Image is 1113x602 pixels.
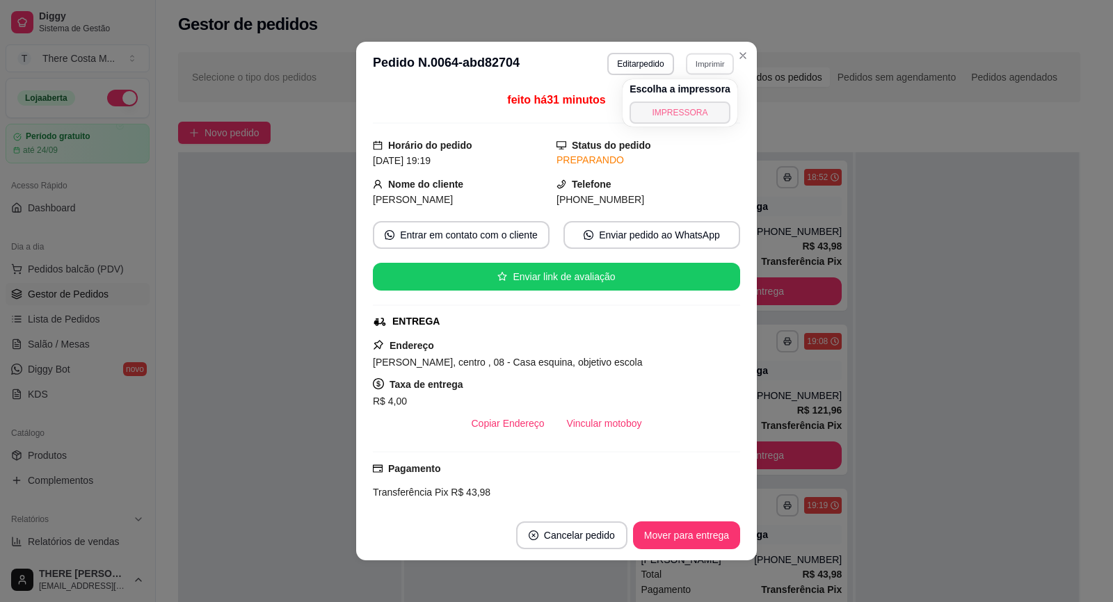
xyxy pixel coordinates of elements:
span: [PERSON_NAME] [373,194,453,205]
span: R$ 43,98 [448,487,490,498]
span: [DATE] 19:19 [373,155,431,166]
strong: Status do pedido [572,140,651,151]
span: [PHONE_NUMBER] [556,194,644,205]
button: close-circleCancelar pedido [516,521,627,549]
span: feito há 31 minutos [507,94,605,106]
button: Editarpedido [607,53,673,75]
span: R$ 4,00 [373,396,407,407]
strong: Taxa de entrega [390,379,463,390]
span: calendar [373,140,383,150]
button: starEnviar link de avaliação [373,263,740,291]
span: credit-card [373,464,383,473]
div: PREPARANDO [556,153,740,168]
button: Imprimir [686,53,734,74]
span: dollar [373,378,384,389]
strong: Telefone [572,179,611,190]
button: Close [732,44,754,67]
h3: Pedido N. 0064-abd82704 [373,53,520,75]
div: ENTREGA [392,314,440,329]
button: Vincular motoboy [556,409,653,437]
span: [PERSON_NAME], centro , 08 - Casa esquina, objetivo escola [373,357,643,368]
button: whats-appEnviar pedido ao WhatsApp [563,221,740,249]
strong: Endereço [390,340,434,351]
strong: Nome do cliente [388,179,463,190]
button: IMPRESSORA [630,101,730,124]
strong: Horário do pedido [388,140,472,151]
span: star [497,272,507,282]
button: Mover para entrega [633,521,740,549]
span: desktop [556,140,566,150]
h4: Escolha a impressora [630,82,730,96]
strong: Pagamento [388,463,440,474]
span: Transferência Pix [373,487,448,498]
span: user [373,179,383,189]
span: whats-app [385,230,394,240]
span: close-circle [529,530,538,540]
span: whats-app [584,230,593,240]
button: whats-appEntrar em contato com o cliente [373,221,550,249]
span: phone [556,179,566,189]
button: Copiar Endereço [461,409,556,437]
span: pushpin [373,339,384,350]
